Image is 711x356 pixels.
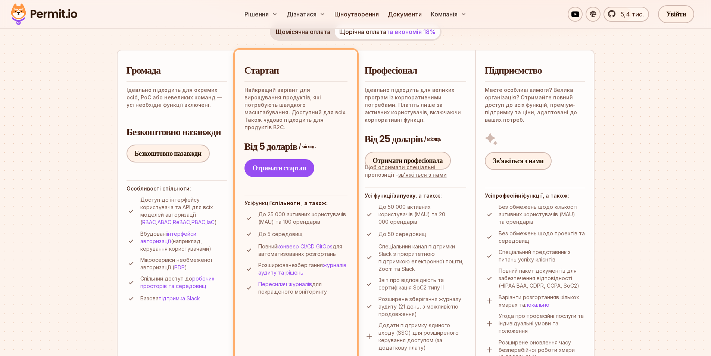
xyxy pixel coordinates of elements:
[244,87,347,130] font: Найкращий варіант для вирощування продуктів, які потребують швидкого масштабування. Доступний для...
[244,10,269,18] font: Рішення
[485,87,577,123] font: Маєте особливі вимоги? Велика організація? Отримайте повний доступ до всіх функцій, преміум-підтр...
[140,196,213,225] font: Доступ до інтерфейсу користувача та API для всіх моделей авторизації (
[499,249,571,263] font: Спеціальний представник з питань успіху клієнтів
[284,7,328,22] button: Дізнатися
[258,262,295,268] font: Розширюване
[499,230,585,244] font: Без обмежень щодо проектів та середовищ
[621,10,644,18] font: 5,4 тис.
[272,200,328,206] font: спільноти , а також:
[127,145,210,162] a: Безкоштовно назавжди
[258,231,303,237] font: До 5 середовищ
[385,7,425,22] a: Документи
[258,281,312,287] a: Пересилач журналів
[287,10,316,18] font: Дізнатися
[493,156,544,165] font: Зв'яжіться з нами
[378,277,444,291] font: Звіт про відповідність та сертифікація SoC2 типу II
[244,200,252,206] font: Усі
[191,219,205,225] a: PBAC
[158,219,171,225] a: ABAC
[485,192,492,199] font: Усі
[388,10,422,18] font: Документи
[365,87,461,123] font: Ідеально підходить для великих програм із корпоративними потребами. Платіть лише за активних кори...
[205,219,207,225] font: ,
[244,64,279,77] font: Стартап
[485,152,552,170] a: Зв'яжіться з нами
[171,219,173,225] font: ,
[258,211,346,225] font: До 25 000 активних користувачів (MAU) та 100 орендарів
[428,7,470,22] button: Компанія
[127,87,222,108] font: Ідеально підходить для окремих осіб, PoC або невеликих команд — усі необхідні функції включені.
[334,10,379,18] font: Ціноутворення
[215,219,217,225] font: )
[492,192,523,199] font: професійні
[174,264,185,270] a: PDP
[424,135,441,143] font: / місяць
[173,219,190,225] a: ReBAC
[378,296,461,317] font: Розширене зберігання журналу аудиту (21 день, з можливістю продовження)
[485,64,542,77] font: Підприємство
[140,257,212,270] font: Мікросервіси необмеженої авторизації (
[499,294,579,308] font: в кількох хмарах та
[398,171,447,178] a: зв'яжіться з нами
[140,275,192,282] font: Спільний доступ до
[415,192,442,199] font: , а також:
[523,192,569,199] font: функції, а також:
[299,143,315,150] font: / місяць
[378,204,445,225] font: До 50 000 активних користувачів (MAU) та 20 000 орендарів
[365,152,451,170] a: Отримати професіонала
[140,238,211,252] font: (наприклад, керування користувачами)
[365,64,417,77] font: Професіонал
[258,243,342,257] font: для автоматизованих розгортань
[295,262,323,268] font: зберігання
[156,219,158,225] font: ,
[499,294,556,300] font: Варіанти розгортання
[666,9,686,19] font: Увійти
[365,164,436,178] font: Щоб отримати спеціальні пропозиції -
[244,159,314,177] a: Отримати стартап
[277,243,333,250] a: конвеєр CI/CD GitOps
[499,313,584,334] font: Угода про професійні послуги та індивідуальні умови та положення
[140,230,167,237] font: Вбудовані
[365,132,423,146] font: Від 25 доларів
[159,295,200,301] a: підтримка Slack
[331,7,382,22] a: Ціноутворення
[258,281,327,295] font: для покращеного моніторингу
[378,243,464,272] font: Спеціальний канал підтримки Slack з пріоритетною підтримкою електронної пошти, Zoom та Slack
[373,156,443,165] font: Отримати професіонала
[499,204,577,225] font: Без обмежень щодо кількості активних користувачів (MAU) та орендарів
[604,7,649,22] a: 5,4 тис.
[244,140,297,153] font: Від 5 доларів
[658,5,694,23] a: Увійти
[140,295,159,301] font: Базова
[276,28,330,35] font: Щомісячна оплата
[365,192,393,199] font: Усі функції
[271,24,335,39] button: Щомісячна оплата
[127,185,191,192] font: Особливості спільноти:
[207,219,215,225] a: IaC
[393,192,415,199] font: запуску
[140,230,196,244] a: інтерфейси авторизації
[241,7,281,22] button: Рішення
[378,231,426,237] font: До 50 середовищ
[258,243,277,250] font: Повний
[142,219,156,225] a: RBAC
[127,125,221,139] font: Безкоштовно назавжди
[135,149,202,158] font: Безкоштовно назавжди
[525,301,549,308] a: локально
[7,1,81,27] img: Логотип дозволу
[378,322,459,351] font: Додати підтримку єдиного входу (SSO) для розширеного керування доступом (за додаткову плату)
[185,264,187,270] font: )
[253,163,306,173] font: Отримати стартап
